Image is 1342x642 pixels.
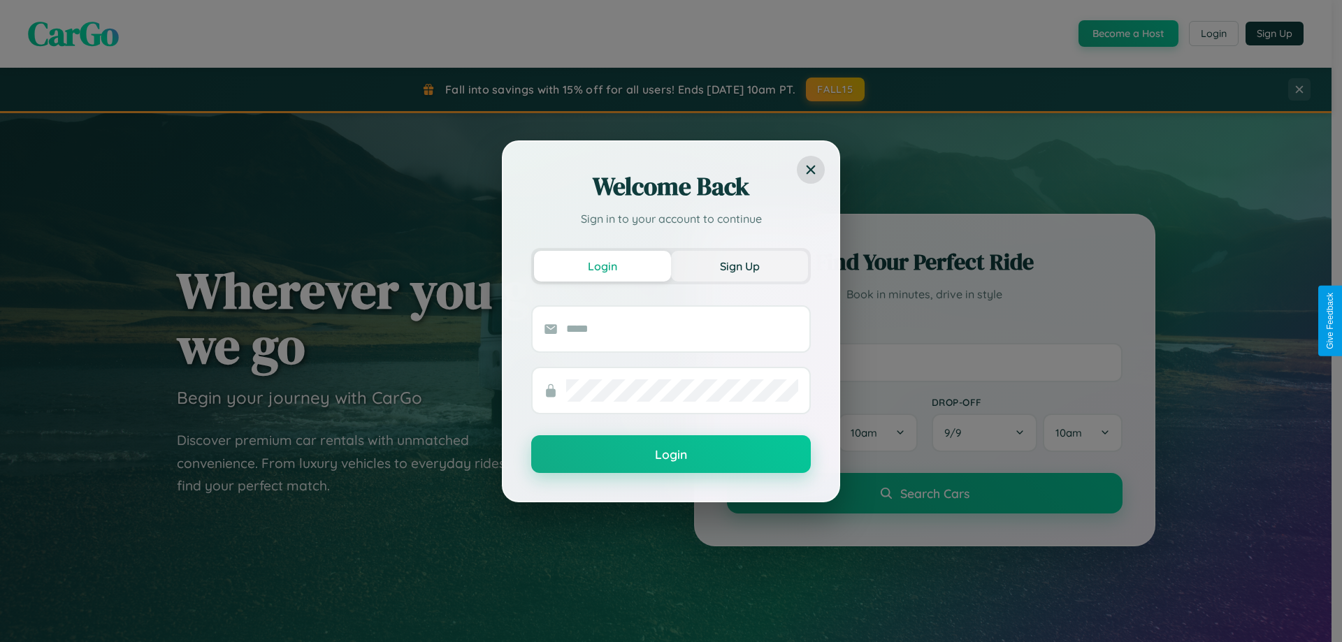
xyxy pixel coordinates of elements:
[1325,293,1335,349] div: Give Feedback
[534,251,671,282] button: Login
[671,251,808,282] button: Sign Up
[531,170,811,203] h2: Welcome Back
[531,210,811,227] p: Sign in to your account to continue
[531,435,811,473] button: Login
